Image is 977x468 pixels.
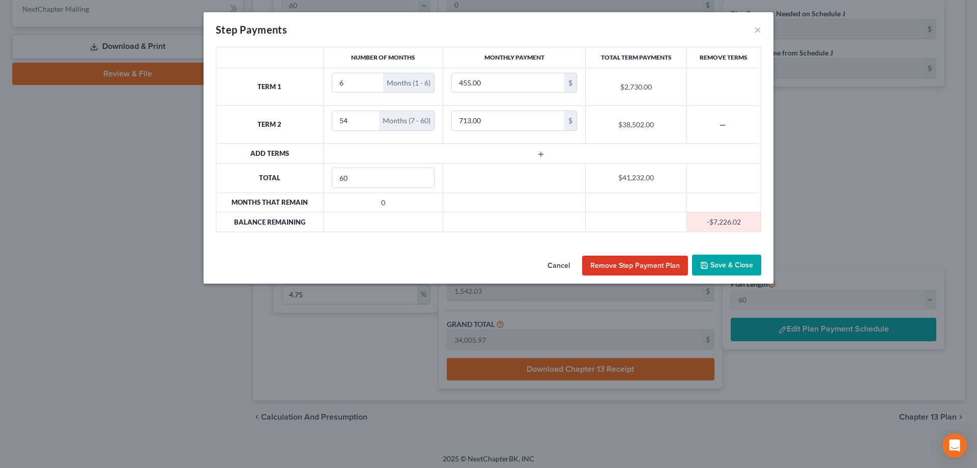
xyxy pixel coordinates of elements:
th: Remove Terms [686,47,761,68]
td: $41,232.00 [586,163,686,192]
button: Remove Step Payment Plan [582,256,688,276]
button: × [754,23,761,36]
th: Monthly Payment [443,47,586,68]
div: $ [564,73,577,93]
button: Cancel [539,256,578,276]
th: Total Term Payments [586,47,686,68]
td: -$7,226.02 [686,212,761,232]
th: Term 2 [216,106,324,144]
div: Months (1 - 6) [383,73,434,93]
button: Save & Close [692,255,761,276]
td: $38,502.00 [586,106,686,144]
th: Add Terms [216,144,324,163]
div: Open Intercom Messenger [942,433,967,458]
td: $2,730.00 [586,68,686,105]
input: -- [332,111,380,130]
input: -- [332,73,384,93]
th: Total [216,163,324,192]
div: Step Payments [216,22,287,37]
div: $ [564,111,577,130]
input: 0.00 [452,73,564,93]
input: -- [332,168,435,187]
input: 0.00 [452,111,564,130]
th: Balance Remaining [216,212,324,232]
th: Term 1 [216,68,324,105]
th: Months that Remain [216,192,324,212]
div: Months (7 - 60) [379,111,434,130]
th: Number of Months [323,47,443,68]
td: 0 [323,192,443,212]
